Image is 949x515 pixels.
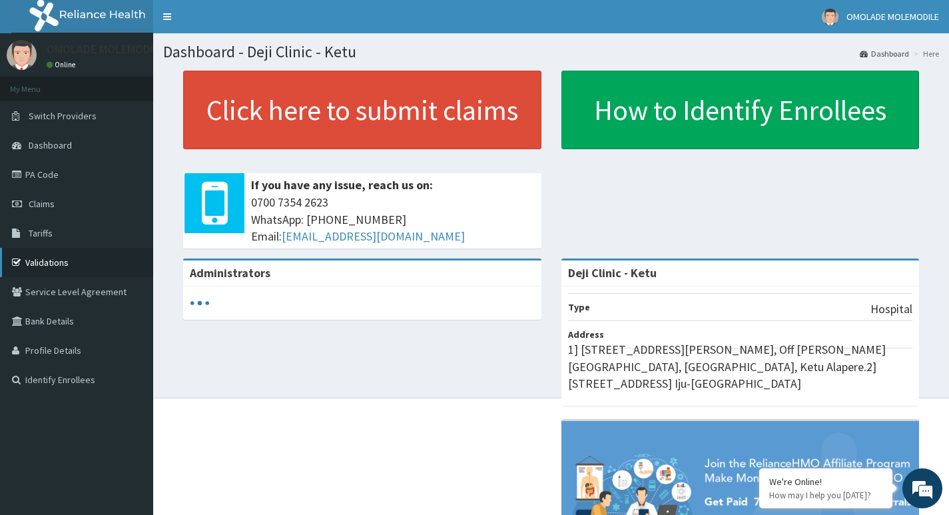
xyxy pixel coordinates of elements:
a: How to Identify Enrollees [561,71,920,149]
span: OMOLADE MOLEMODILE [846,11,939,23]
li: Here [910,48,939,59]
span: Switch Providers [29,110,97,122]
img: User Image [7,40,37,70]
p: 1] [STREET_ADDRESS][PERSON_NAME], Off [PERSON_NAME][GEOGRAPHIC_DATA], [GEOGRAPHIC_DATA], Ketu Ala... [568,341,913,392]
span: Tariffs [29,227,53,239]
svg: audio-loading [190,293,210,313]
b: If you have any issue, reach us on: [251,177,433,193]
p: Hospital [870,300,912,318]
a: Dashboard [860,48,909,59]
p: How may I help you today? [769,490,882,501]
div: We're Online! [769,476,882,488]
img: User Image [822,9,838,25]
span: Dashboard [29,139,72,151]
a: [EMAIL_ADDRESS][DOMAIN_NAME] [282,229,465,244]
b: Type [568,301,590,313]
a: Click here to submit claims [183,71,541,149]
b: Administrators [190,265,270,280]
strong: Deji Clinic - Ketu [568,265,657,280]
span: Claims [29,198,55,210]
b: Address [568,328,604,340]
p: OMOLADE MOLEMODILE [47,43,166,55]
span: 0700 7354 2623 WhatsApp: [PHONE_NUMBER] Email: [251,194,535,245]
h1: Dashboard - Deji Clinic - Ketu [163,43,939,61]
a: Online [47,60,79,69]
